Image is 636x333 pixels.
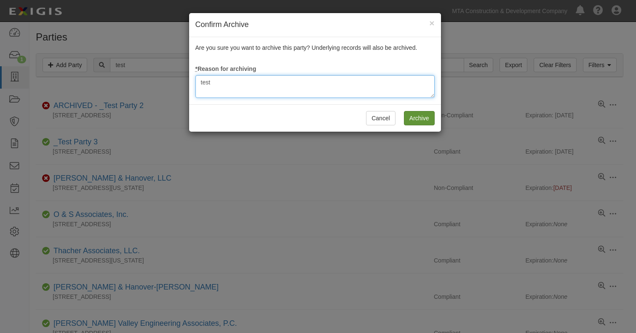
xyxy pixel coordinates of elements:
input: Archive [404,111,435,125]
label: Reason for archiving [195,65,257,73]
abbr: required [195,65,198,72]
h4: Confirm Archive [195,19,435,30]
button: Cancel [366,111,395,125]
button: Close [429,19,434,27]
div: Are you sure you want to archive this party? Underlying records will also be archived. [189,37,441,104]
span: × [429,18,434,28]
